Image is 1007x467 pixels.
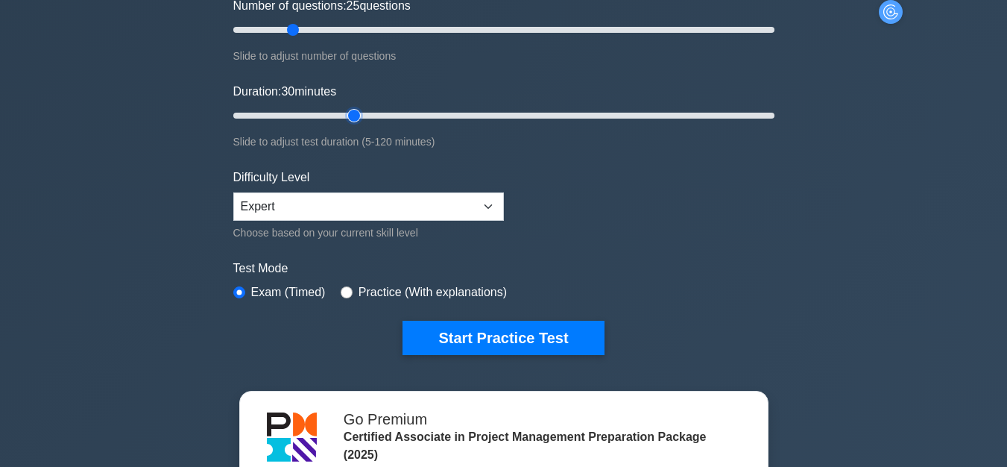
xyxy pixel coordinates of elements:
div: Slide to adjust number of questions [233,47,774,65]
label: Difficulty Level [233,169,310,187]
button: Start Practice Test [403,321,604,355]
label: Test Mode [233,260,774,278]
div: Choose based on your current skill level [233,224,504,242]
label: Duration: minutes [233,83,337,101]
span: 30 [281,85,294,98]
label: Practice (With explanations) [359,283,507,301]
label: Exam (Timed) [251,283,326,301]
div: Slide to adjust test duration (5-120 minutes) [233,133,774,151]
